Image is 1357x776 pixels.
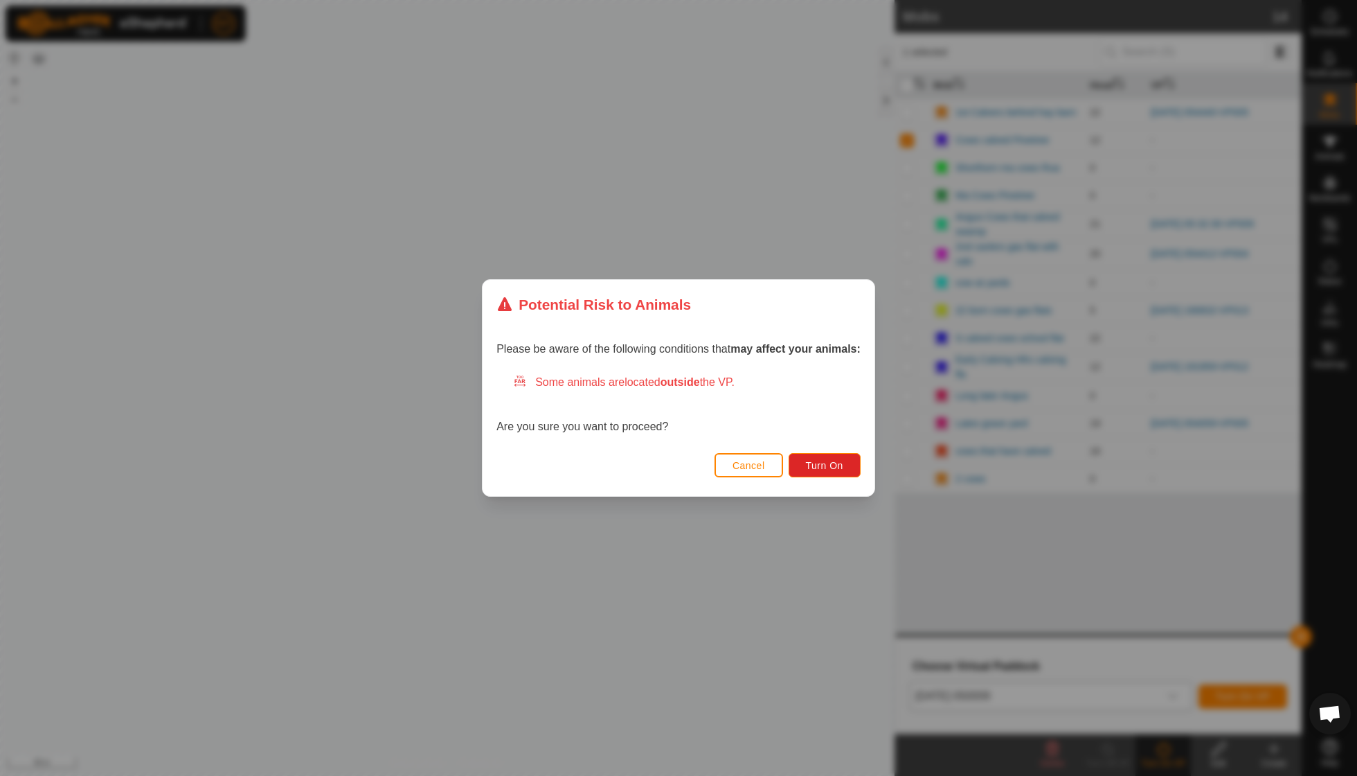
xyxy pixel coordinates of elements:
[660,376,700,388] strong: outside
[715,453,783,477] button: Cancel
[624,376,735,388] span: located the VP.
[789,453,861,477] button: Turn On
[1309,693,1351,734] div: Open chat
[513,374,861,391] div: Some animals are
[496,374,861,435] div: Are you sure you want to proceed?
[496,343,861,355] span: Please be aware of the following conditions that
[733,460,765,471] span: Cancel
[730,343,861,355] strong: may affect your animals:
[806,460,843,471] span: Turn On
[496,294,691,315] div: Potential Risk to Animals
